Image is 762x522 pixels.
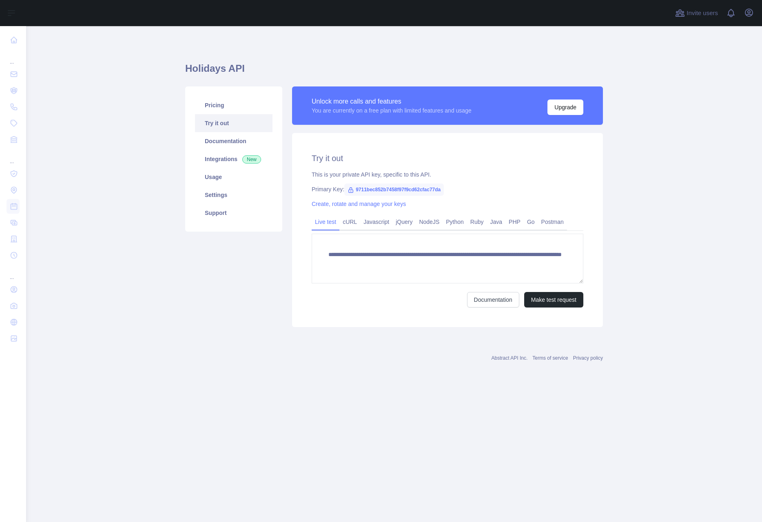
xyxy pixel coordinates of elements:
div: Primary Key: [312,185,583,193]
a: Live test [312,215,339,228]
a: Try it out [195,114,272,132]
div: You are currently on a free plan with limited features and usage [312,106,472,115]
button: Make test request [524,292,583,307]
h1: Holidays API [185,62,603,82]
a: Go [524,215,538,228]
a: Java [487,215,506,228]
button: Invite users [673,7,720,20]
span: Invite users [687,9,718,18]
a: Ruby [467,215,487,228]
a: Postman [538,215,567,228]
a: NodeJS [416,215,443,228]
a: Terms of service [532,355,568,361]
a: cURL [339,215,360,228]
span: New [242,155,261,164]
div: ... [7,148,20,165]
div: Unlock more calls and features [312,97,472,106]
span: 9711bec852b7458f97f9cd62cfac77da [344,184,444,196]
a: jQuery [392,215,416,228]
button: Upgrade [547,100,583,115]
div: ... [7,49,20,65]
a: Privacy policy [573,355,603,361]
a: Support [195,204,272,222]
a: Settings [195,186,272,204]
a: Documentation [467,292,519,307]
a: Documentation [195,132,272,150]
a: Abstract API Inc. [492,355,528,361]
a: Usage [195,168,272,186]
a: Javascript [360,215,392,228]
div: This is your private API key, specific to this API. [312,170,583,179]
a: Pricing [195,96,272,114]
div: ... [7,264,20,281]
h2: Try it out [312,153,583,164]
a: Create, rotate and manage your keys [312,201,406,207]
a: Integrations New [195,150,272,168]
a: Python [443,215,467,228]
a: PHP [505,215,524,228]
